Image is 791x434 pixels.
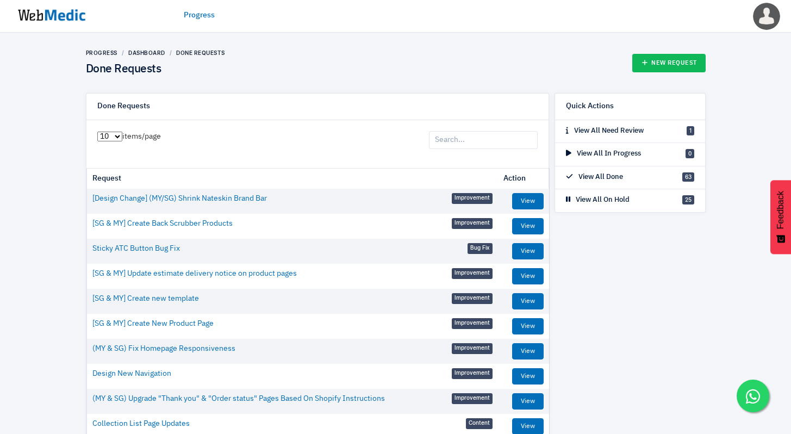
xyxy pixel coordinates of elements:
span: Improvement [452,318,493,329]
a: Dashboard [128,49,165,56]
h4: Done Requests [86,63,225,77]
span: 63 [682,172,694,182]
span: Improvement [452,193,493,204]
a: Progress [86,49,117,56]
span: Feedback [776,191,786,229]
a: New Request [632,54,706,72]
button: Feedback - Show survey [770,180,791,254]
a: View [512,218,544,234]
p: View All Need Review [566,126,644,137]
a: [SG & MY] Create New Product Page [92,318,214,330]
a: View [512,343,544,359]
span: Improvement [452,268,493,279]
span: 0 [686,149,694,158]
label: items/page [97,131,161,142]
a: View [512,393,544,410]
span: Improvement [452,343,493,354]
th: Request [87,169,498,189]
input: Search... [429,131,538,150]
span: Bug Fix [468,243,493,254]
a: (MY & SG) Fix Homepage Responsiveness [92,343,235,355]
nav: breadcrumb [86,49,225,57]
h6: Done Requests [97,102,150,111]
a: View [512,318,544,334]
a: [Design Change] (MY/SG) Shrink Nateskin Brand Bar [92,193,267,204]
span: Improvement [452,218,493,229]
a: View [512,268,544,284]
span: 25 [682,195,694,204]
a: View [512,193,544,209]
span: Content [466,418,493,429]
p: View All Done [566,172,623,183]
th: Action [498,169,550,189]
span: Improvement [452,393,493,404]
p: View All On Hold [566,195,630,206]
p: View All In Progress [566,148,641,159]
a: Sticky ATC Button Bug Fix [92,243,180,255]
select: items/page [97,132,122,141]
a: [SG & MY] Create new template [92,293,199,305]
a: Done Requests [176,49,225,56]
a: Design New Navigation [92,368,171,380]
a: View [512,243,544,259]
a: [SG & MY] Update estimate delivery notice on product pages [92,268,297,280]
span: 1 [687,126,694,135]
a: Collection List Page Updates [92,418,190,430]
a: View [512,368,544,385]
a: View [512,293,544,309]
h6: Quick Actions [566,102,614,111]
span: Improvement [452,293,493,304]
a: [SG & MY] Create Back Scrubber Products [92,218,233,230]
a: Progress [184,10,215,21]
a: (MY & SG) Upgrade "Thank you" & "Order status" Pages Based On Shopify Instructions [92,393,385,405]
span: Improvement [452,368,493,379]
